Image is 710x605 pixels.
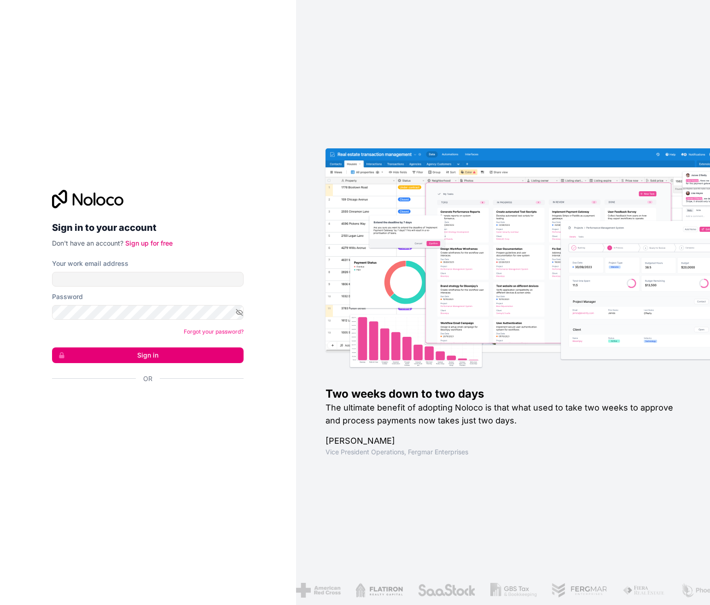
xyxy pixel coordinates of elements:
[52,347,244,363] button: Sign in
[417,583,475,598] img: /assets/saastock-C6Zbiodz.png
[143,374,152,383] span: Or
[355,583,403,598] img: /assets/flatiron-C8eUkumj.png
[52,259,128,268] label: Your work email address
[52,305,244,320] input: Password
[52,219,244,236] h2: Sign in to your account
[52,272,244,287] input: Email address
[326,387,681,401] h1: Two weeks down to two days
[296,583,340,598] img: /assets/american-red-cross-BAupjrZR.png
[125,239,173,247] a: Sign up for free
[622,583,665,598] img: /assets/fiera-fwj2N5v4.png
[326,447,681,457] h1: Vice President Operations , Fergmar Enterprises
[184,328,244,335] a: Forgot your password?
[52,239,123,247] span: Don't have an account?
[52,292,83,301] label: Password
[490,583,537,598] img: /assets/gbstax-C-GtDUiK.png
[326,435,681,447] h1: [PERSON_NAME]
[551,583,607,598] img: /assets/fergmar-CudnrXN5.png
[326,401,681,427] h2: The ultimate benefit of adopting Noloco is that what used to take two weeks to approve and proces...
